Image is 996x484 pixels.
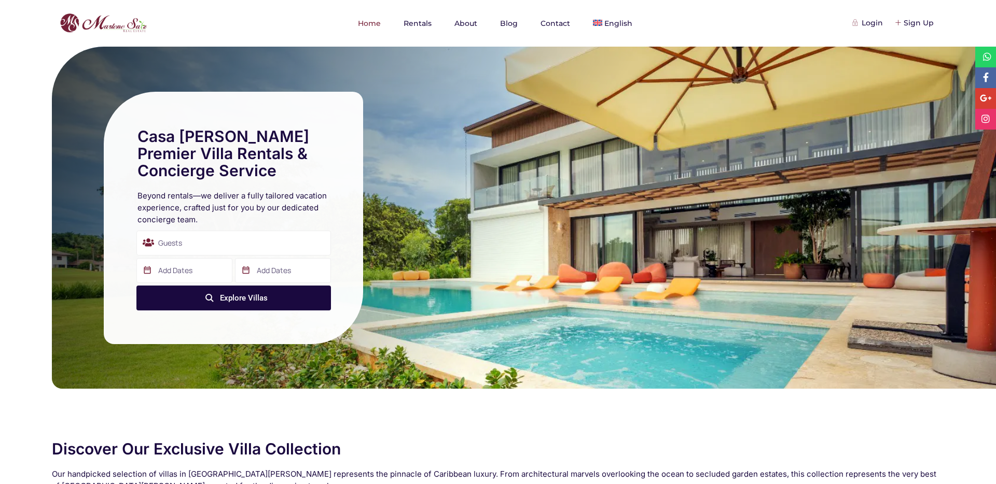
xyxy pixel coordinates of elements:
[896,17,934,29] div: Sign Up
[604,19,632,28] span: English
[854,17,883,29] div: Login
[235,258,331,283] input: Add Dates
[137,128,329,179] h1: Casa [PERSON_NAME] Premier Villa Rentals & Concierge Service
[136,231,331,255] div: Guests
[137,190,329,225] h2: Beyond rentals—we deliver a fully tailored vacation experience, crafted just for you by our dedic...
[52,440,944,458] h2: Discover Our Exclusive Villa Collection
[57,11,149,36] img: logo
[136,286,331,310] button: Explore Villas
[136,258,232,283] input: Add Dates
